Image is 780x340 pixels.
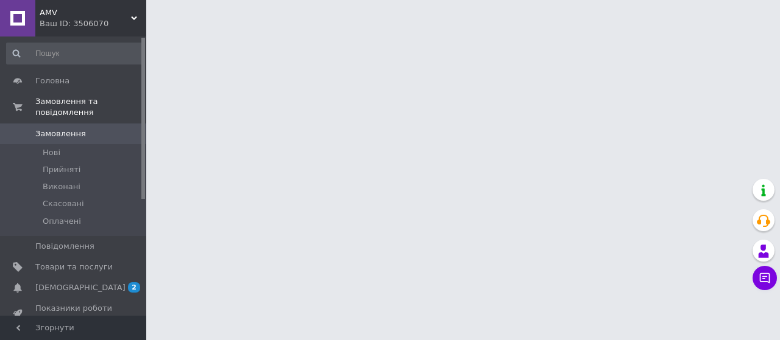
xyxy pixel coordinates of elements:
[43,181,80,192] span: Виконані
[35,282,126,293] span: [DEMOGRAPHIC_DATA]
[753,266,777,290] button: Чат з покупцем
[6,43,144,64] input: Пошук
[35,262,113,272] span: Товари та послуги
[40,18,146,29] div: Ваш ID: 3506070
[35,96,146,118] span: Замовлення та повідомлення
[43,198,84,209] span: Скасовані
[43,216,81,227] span: Оплачені
[128,282,140,293] span: 2
[35,128,86,139] span: Замовлення
[40,7,131,18] span: AMV
[35,303,113,325] span: Показники роботи компанії
[35,241,94,252] span: Повідомлення
[43,164,80,175] span: Прийняті
[35,75,69,86] span: Головна
[43,147,60,158] span: Нові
